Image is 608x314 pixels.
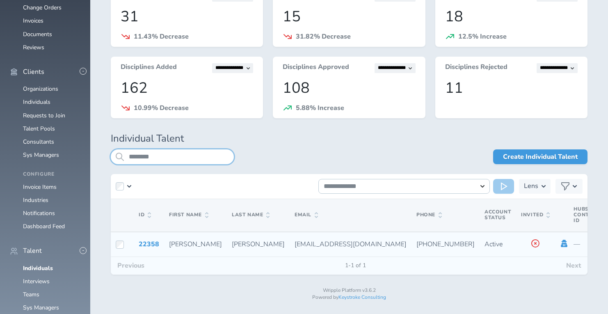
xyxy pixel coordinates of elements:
[338,262,373,269] span: 1-1 of 1
[23,247,42,254] span: Talent
[23,4,62,11] a: Change Orders
[23,183,57,191] a: Invoice Items
[485,240,503,249] span: Active
[458,32,507,41] span: 12.5% Increase
[519,179,551,194] button: Lens
[23,264,53,272] a: Individuals
[23,304,59,312] a: Sys Managers
[338,294,386,300] a: Keystroke Consulting
[169,212,208,218] span: First Name
[23,17,43,25] a: Invoices
[139,212,151,218] span: ID
[169,240,222,249] span: [PERSON_NAME]
[296,32,351,41] span: 31.82% Decrease
[121,80,253,96] p: 162
[574,206,606,223] span: Hubspot Contact Id
[121,63,177,73] h3: Disciplines Added
[111,133,587,144] h1: Individual Talent
[296,103,344,112] span: 5.88% Increase
[23,112,65,119] a: Requests to Join
[445,63,507,73] h3: Disciplines Rejected
[416,212,442,218] span: Phone
[23,138,54,146] a: Consultants
[80,68,87,75] button: -
[111,257,151,274] button: Previous
[416,240,475,249] span: [PHONE_NUMBER]
[23,172,80,177] h4: Configure
[232,212,270,218] span: Last Name
[111,295,587,300] p: Powered by
[134,32,189,41] span: 11.43% Decrease
[23,85,58,93] a: Organizations
[574,241,606,248] p: —
[23,291,39,298] a: Teams
[283,80,415,96] p: 108
[23,125,55,133] a: Talent Pools
[493,149,587,164] a: Create Individual Talent
[23,68,44,76] span: Clients
[493,179,514,194] button: Run Action
[521,212,550,218] span: Invited
[23,209,55,217] a: Notifications
[560,257,587,274] button: Next
[485,209,511,221] span: Account Status
[524,179,538,194] h3: Lens
[295,240,407,249] span: [EMAIL_ADDRESS][DOMAIN_NAME]
[23,277,50,285] a: Interviews
[445,80,578,96] p: 11
[134,103,189,112] span: 10.99% Decrease
[23,222,65,230] a: Dashboard Feed
[23,30,52,38] a: Documents
[111,288,587,293] p: Wripple Platform v3.6.2
[23,98,50,106] a: Individuals
[139,240,159,249] a: 22358
[560,240,569,247] a: Impersonate
[283,63,349,73] h3: Disciplines Approved
[23,44,44,51] a: Reviews
[23,196,48,204] a: Industries
[283,8,415,25] p: 15
[80,247,87,254] button: -
[295,212,318,218] span: Email
[445,8,578,25] p: 18
[121,8,253,25] p: 31
[23,151,59,159] a: Sys Managers
[232,240,285,249] span: [PERSON_NAME]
